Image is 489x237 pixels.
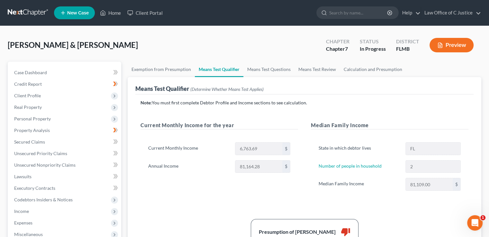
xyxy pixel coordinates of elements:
[145,160,231,173] label: Annual Income
[326,38,349,45] div: Chapter
[14,127,50,133] span: Property Analysis
[14,116,51,121] span: Personal Property
[406,178,453,190] input: 0.00
[9,148,121,159] a: Unsecured Priority Claims
[14,104,42,110] span: Real Property
[319,163,382,169] a: Number of people in household
[9,67,121,78] a: Case Dashboard
[14,220,32,225] span: Expenses
[14,232,43,237] span: Miscellaneous
[421,7,481,19] a: Law Office of C Justice
[345,46,348,52] span: 7
[480,215,485,220] span: 1
[195,62,243,77] a: Means Test Qualifier
[14,139,45,145] span: Secured Claims
[14,151,67,156] span: Unsecured Priority Claims
[9,182,121,194] a: Executory Contracts
[135,85,264,92] div: Means Test Qualifier
[360,38,386,45] div: Status
[128,62,195,77] a: Exemption from Presumption
[341,227,350,237] i: thumb_down
[329,7,388,19] input: Search by name...
[9,78,121,90] a: Credit Report
[14,93,41,98] span: Client Profile
[282,161,290,173] div: $
[326,45,349,53] div: Chapter
[467,215,483,231] iframe: Intercom live chat
[140,121,298,129] h5: Current Monthly Income for the year
[396,45,419,53] div: FLMB
[140,100,468,106] p: You must first complete Debtor Profile and Income sections to see calculation.
[9,136,121,148] a: Secured Claims
[97,7,124,19] a: Home
[360,45,386,53] div: In Progress
[67,11,89,15] span: New Case
[259,228,336,236] div: Presumption of [PERSON_NAME]
[453,178,460,190] div: $
[315,178,402,191] label: Median Family Income
[140,100,152,105] strong: Note:
[124,7,166,19] a: Client Portal
[14,197,73,202] span: Codebtors Insiders & Notices
[340,62,406,77] a: Calculation and Presumption
[396,38,419,45] div: District
[14,208,29,214] span: Income
[14,174,32,179] span: Lawsuits
[315,142,402,155] label: State in which debtor lives
[406,161,460,173] input: --
[399,7,421,19] a: Help
[235,161,282,173] input: 0.00
[9,171,121,182] a: Lawsuits
[294,62,340,77] a: Means Test Review
[235,143,282,155] input: 0.00
[9,125,121,136] a: Property Analysis
[145,142,231,155] label: Current Monthly Income
[8,40,138,49] span: [PERSON_NAME] & [PERSON_NAME]
[430,38,474,52] button: Preview
[243,62,294,77] a: Means Test Questions
[14,162,76,168] span: Unsecured Nonpriority Claims
[282,143,290,155] div: $
[311,121,468,129] h5: Median Family Income
[190,86,264,92] span: (Determine Whether Means Test Applies)
[406,143,460,155] input: State
[14,70,47,75] span: Case Dashboard
[14,81,42,87] span: Credit Report
[9,159,121,171] a: Unsecured Nonpriority Claims
[14,185,55,191] span: Executory Contracts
